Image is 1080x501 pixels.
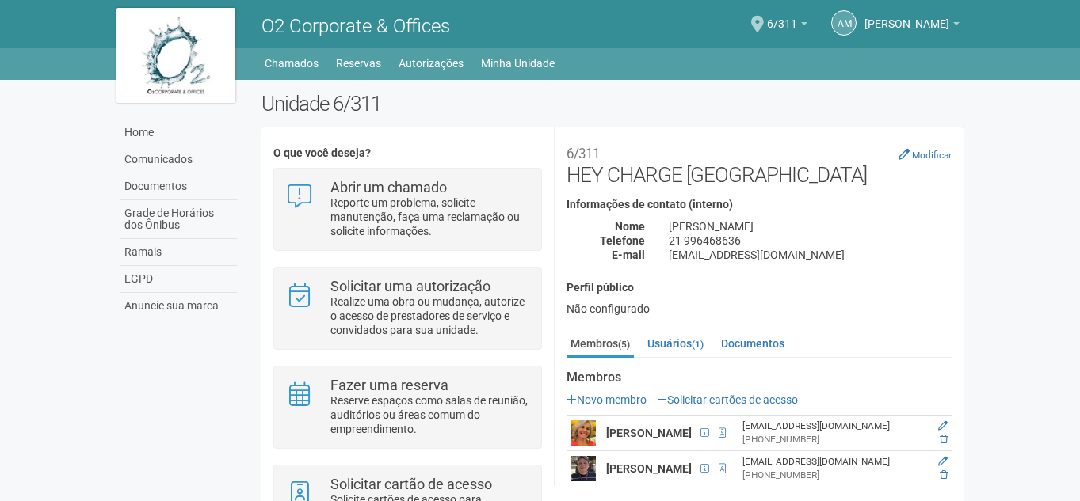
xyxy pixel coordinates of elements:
[615,220,645,233] strong: Nome
[120,173,238,200] a: Documentos
[940,434,948,445] a: Excluir membro
[330,393,529,436] p: Reserve espaços como salas de reunião, auditórios ou áreas comum do empreendimento.
[567,146,600,161] small: 6/311
[938,456,948,467] a: Editar membro
[717,332,788,355] a: Documentos
[286,378,529,436] a: Fazer uma reserva Reserve espaços como salas de reunião, auditórios ou áreas comum do empreendime...
[567,393,647,406] a: Novo membro
[612,249,645,261] strong: E-mail
[657,219,964,233] div: [PERSON_NAME]
[940,469,948,480] a: Excluir membro
[600,234,645,247] strong: Telefone
[567,282,952,294] h4: Perfil público
[567,370,952,385] strong: Membros
[330,294,529,337] p: Realize uma obra ou mudança, autorize o acesso de prestadores de serviço e convidados para sua un...
[606,462,692,475] strong: [PERSON_NAME]
[643,332,708,355] a: Usuários(1)
[742,469,923,482] div: [PHONE_NUMBER]
[742,419,923,433] div: [EMAIL_ADDRESS][DOMAIN_NAME]
[120,266,238,293] a: LGPD
[742,455,923,469] div: [EMAIL_ADDRESS][DOMAIN_NAME]
[567,332,634,358] a: Membros(5)
[481,52,555,74] a: Minha Unidade
[657,248,964,262] div: [EMAIL_ADDRESS][DOMAIN_NAME]
[606,427,692,439] strong: [PERSON_NAME]
[330,377,448,393] strong: Fazer uma reserva
[399,52,464,74] a: Autorizações
[567,139,952,187] h2: HEY CHARGE [GEOGRAPHIC_DATA]
[864,2,949,30] span: ADRIANA MACEDO DE SOUSA SIMÕES
[120,239,238,266] a: Ramais
[657,233,964,248] div: 21 996468636
[286,180,529,238] a: Abrir um chamado Reporte um problema, solicite manutenção, faça uma reclamação ou solicite inform...
[767,20,807,32] a: 6/311
[120,293,238,319] a: Anuncie sua marca
[336,52,381,74] a: Reservas
[286,279,529,337] a: Solicitar uma autorização Realize uma obra ou mudança, autorize o acesso de prestadores de serviç...
[567,199,952,211] h4: Informações de contato (interno)
[120,120,238,146] a: Home
[330,278,490,294] strong: Solicitar uma autorização
[567,302,952,316] div: Não configurado
[120,200,238,239] a: Grade de Horários dos Ônibus
[657,393,798,406] a: Solicitar cartões de acesso
[742,433,923,446] div: [PHONE_NUMBER]
[831,10,857,36] a: AM
[261,92,964,116] h2: Unidade 6/311
[571,456,596,481] img: user.png
[912,150,952,161] small: Modificar
[938,420,948,431] a: Editar membro
[899,148,952,161] a: Modificar
[767,2,797,30] span: 6/311
[261,15,450,37] span: O2 Corporate & Offices
[265,52,319,74] a: Chamados
[618,339,630,350] small: (5)
[330,179,447,195] strong: Abrir um chamado
[330,195,529,238] p: Reporte um problema, solicite manutenção, faça uma reclamação ou solicite informações.
[571,420,596,446] img: user.png
[116,8,235,103] img: logo.jpg
[692,339,704,350] small: (1)
[330,476,492,492] strong: Solicitar cartão de acesso
[273,147,542,159] h4: O que você deseja?
[864,20,960,32] a: [PERSON_NAME]
[120,146,238,173] a: Comunicados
